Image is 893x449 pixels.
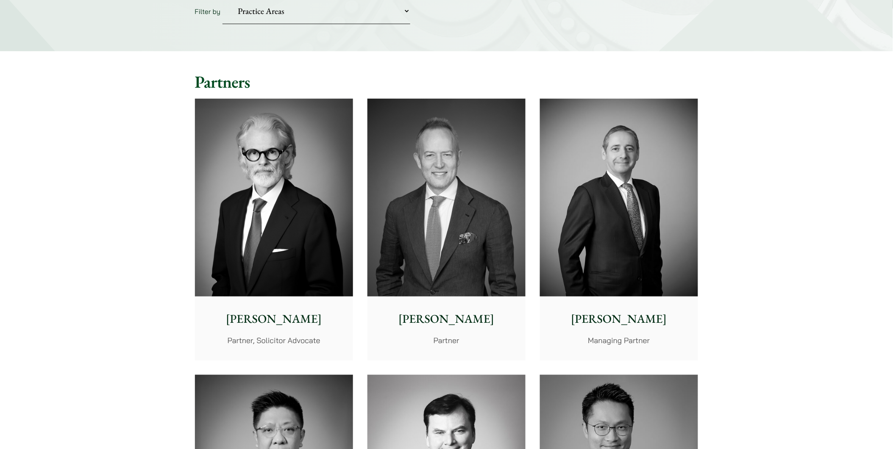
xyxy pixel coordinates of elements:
[202,310,346,328] p: [PERSON_NAME]
[202,335,346,346] p: Partner, Solicitor Advocate
[547,310,691,328] p: [PERSON_NAME]
[195,72,698,92] h2: Partners
[195,7,221,16] label: Filter by
[374,335,519,346] p: Partner
[547,335,691,346] p: Managing Partner
[195,99,353,360] a: [PERSON_NAME] Partner, Solicitor Advocate
[367,99,526,360] a: [PERSON_NAME] Partner
[374,310,519,328] p: [PERSON_NAME]
[540,99,698,360] a: [PERSON_NAME] Managing Partner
